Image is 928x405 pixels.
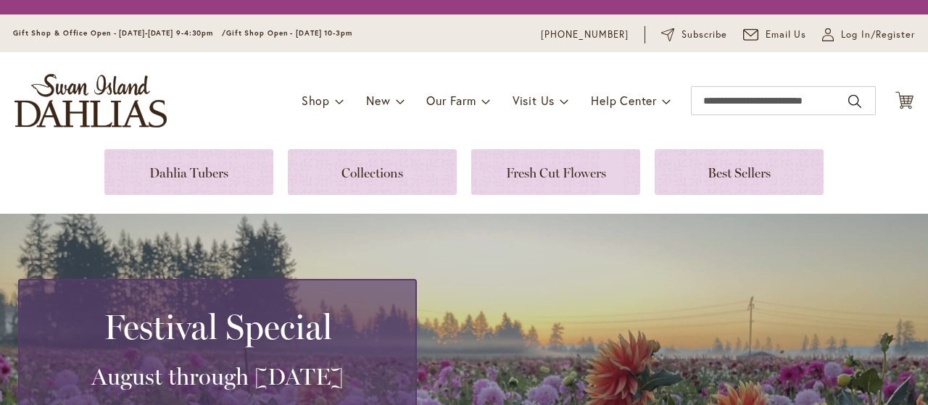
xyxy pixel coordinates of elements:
span: New [366,93,390,108]
span: Email Us [766,28,807,42]
a: store logo [14,74,167,128]
span: Log In/Register [841,28,915,42]
span: Help Center [591,93,657,108]
span: Shop [302,93,330,108]
a: Subscribe [661,28,727,42]
a: Log In/Register [822,28,915,42]
span: Gift Shop & Office Open - [DATE]-[DATE] 9-4:30pm / [13,28,226,38]
span: Visit Us [513,93,555,108]
a: Email Us [743,28,807,42]
span: Subscribe [681,28,727,42]
button: Search [848,90,861,113]
span: Our Farm [426,93,476,108]
span: Gift Shop Open - [DATE] 10-3pm [226,28,352,38]
a: [PHONE_NUMBER] [541,28,629,42]
h2: Festival Special [37,306,398,347]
